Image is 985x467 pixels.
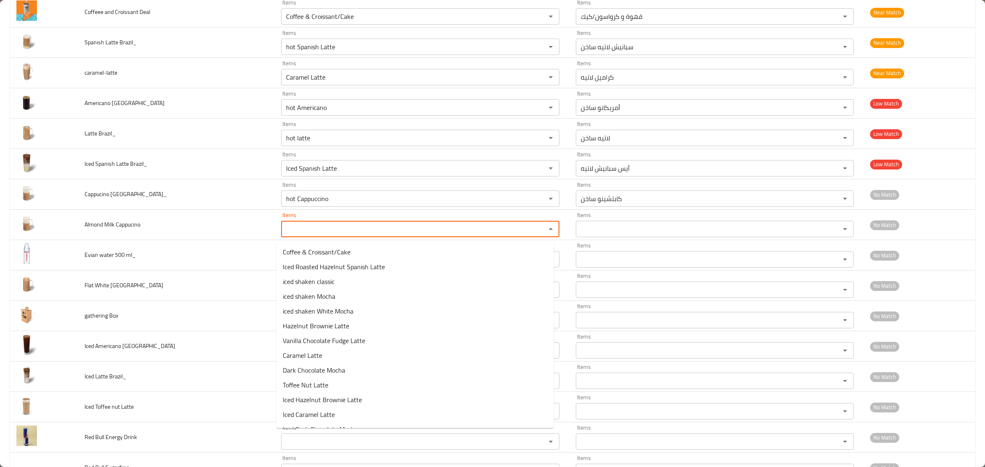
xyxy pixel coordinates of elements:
[870,403,899,412] span: No Match
[283,350,322,360] span: Caramel Latte
[283,262,385,272] span: Iced Roasted Hazelnut Spanish Latte
[283,336,365,346] span: Vanilla Chocolate Fudge Latte
[16,426,37,446] img: Red Bull Energy Drink
[85,432,137,442] span: Red Bull Energy Drink
[839,71,851,83] button: Open
[283,424,358,434] span: Iced Dark Chocolate Mocha
[283,247,350,257] span: Coffee & Croissant/Cake
[85,280,163,291] span: Flat White [GEOGRAPHIC_DATA]
[85,98,165,108] span: Americano [GEOGRAPHIC_DATA]
[85,371,126,382] span: Iced Latte Brazil_
[85,128,116,139] span: Latte Brazil_
[16,395,37,416] img: Iced Toffee nut Latte
[839,193,851,204] button: Open
[545,71,557,83] button: Open
[870,190,899,199] span: No Match
[545,163,557,174] button: Open
[870,160,902,169] span: Low Match
[85,189,167,199] span: Cappucino [GEOGRAPHIC_DATA]_
[545,193,557,204] button: Open
[870,99,902,108] span: Low Match
[545,102,557,113] button: Open
[839,41,851,53] button: Open
[16,274,37,294] img: Flat White Brazil
[839,254,851,265] button: Open
[85,158,147,169] span: Iced Spanish Latte Brazil_
[16,304,37,325] img: gathering Box
[870,69,904,78] span: Near Match
[16,0,37,21] img: Coffeee and Croissant Deal
[839,102,851,113] button: Open
[85,310,118,321] span: gathering Box
[870,372,899,382] span: No Match
[283,410,335,419] span: Iced Caramel Latte
[545,11,557,22] button: Open
[545,223,557,235] button: Close
[283,380,328,390] span: Toffee Nut Latte
[839,405,851,417] button: Open
[870,342,899,351] span: No Match
[16,213,37,233] img: Almond Milk Cappucino
[16,122,37,142] img: Latte Brazil_
[16,152,37,173] img: Iced Spanish Latte Brazil_
[85,250,136,260] span: Evian water 500 ml_
[839,345,851,356] button: Open
[85,67,117,78] span: caramel-latte
[839,284,851,295] button: Open
[870,8,904,17] span: Near Match
[85,401,134,412] span: Iced Toffee nut Latte
[870,433,899,442] span: No Match
[16,92,37,112] img: Americano Brazil
[839,11,851,22] button: Open
[283,365,345,375] span: Dark Chocolate Mocha
[839,375,851,387] button: Open
[85,37,137,48] span: Spanish Latte Brazil_
[870,281,899,291] span: No Match
[16,61,37,82] img: caramel-latte
[283,395,362,405] span: Iced Hazelnut Brownie Latte
[16,31,37,51] img: Spanish Latte Brazil_
[870,129,902,139] span: Low Match
[839,314,851,326] button: Open
[16,365,37,385] img: Iced Latte Brazil_
[85,341,175,351] span: Iced Americano [GEOGRAPHIC_DATA]
[545,41,557,53] button: Open
[870,38,904,48] span: Near Match
[870,220,899,230] span: No Match
[839,163,851,174] button: Open
[16,334,37,355] img: Iced Americano Brazil
[283,277,334,286] span: iced shaken classic
[839,223,851,235] button: Open
[283,306,353,316] span: iced shaken White Mocha
[839,436,851,447] button: Open
[16,243,37,264] img: Evian water 500 ml_
[870,251,899,260] span: No Match
[545,436,557,447] button: Open
[545,132,557,144] button: Open
[283,291,335,301] span: iced shaken Mocha
[16,183,37,203] img: Cappucino Brazil_
[839,132,851,144] button: Open
[870,311,899,321] span: No Match
[85,7,150,17] span: Coffeee and Croissant Deal
[283,321,349,331] span: Hazelnut Brownie Latte
[85,219,140,230] span: Almond Milk Cappucino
